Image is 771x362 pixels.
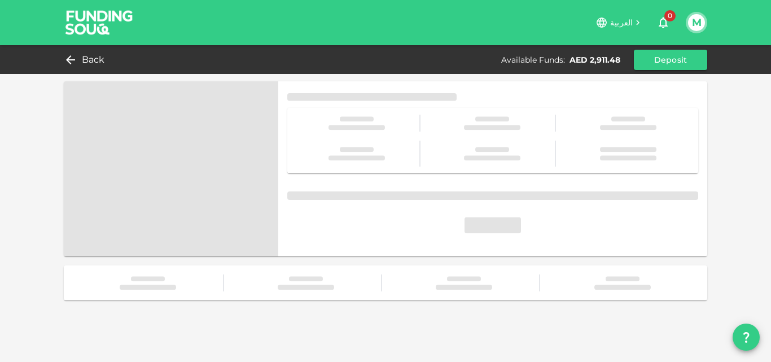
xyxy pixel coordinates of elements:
button: 0 [652,11,674,34]
button: Deposit [634,50,707,70]
span: Back [82,52,105,68]
span: 0 [664,10,676,21]
button: M [688,14,705,31]
span: العربية [610,18,633,28]
div: AED 2,911.48 [570,54,620,66]
div: Available Funds : [501,54,565,66]
button: question [733,324,760,351]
